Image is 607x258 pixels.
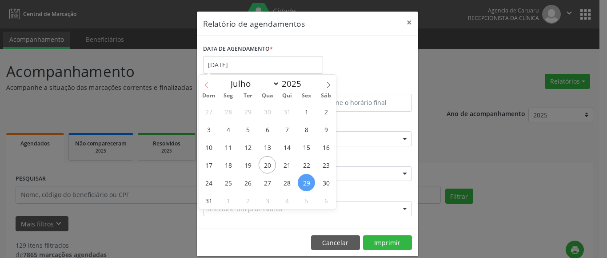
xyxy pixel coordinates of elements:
span: Agosto 27, 2025 [259,174,276,191]
span: Agosto 13, 2025 [259,138,276,156]
span: Agosto 16, 2025 [317,138,335,156]
span: Agosto 17, 2025 [200,156,217,173]
input: Year [280,78,309,89]
span: Agosto 10, 2025 [200,138,217,156]
span: Agosto 14, 2025 [278,138,296,156]
span: Agosto 18, 2025 [220,156,237,173]
span: Setembro 6, 2025 [317,192,335,209]
span: Agosto 7, 2025 [278,121,296,138]
span: Agosto 26, 2025 [239,174,256,191]
span: Dom [199,93,219,99]
button: Close [400,12,418,33]
span: Setembro 4, 2025 [278,192,296,209]
input: Selecione o horário final [310,94,412,112]
span: Agosto 6, 2025 [259,121,276,138]
h5: Relatório de agendamentos [203,18,305,29]
span: Agosto 24, 2025 [200,174,217,191]
span: Sex [297,93,316,99]
span: Agosto 1, 2025 [298,103,315,120]
label: DATA DE AGENDAMENTO [203,42,273,56]
span: Agosto 23, 2025 [317,156,335,173]
span: Agosto 29, 2025 [298,174,315,191]
span: Setembro 2, 2025 [239,192,256,209]
span: Julho 30, 2025 [259,103,276,120]
button: Cancelar [311,235,360,250]
span: Julho 28, 2025 [220,103,237,120]
span: Agosto 9, 2025 [317,121,335,138]
span: Setembro 3, 2025 [259,192,276,209]
span: Julho 31, 2025 [278,103,296,120]
select: Month [226,77,280,90]
button: Imprimir [363,235,412,250]
span: Agosto 8, 2025 [298,121,315,138]
span: Setembro 1, 2025 [220,192,237,209]
span: Julho 29, 2025 [239,103,256,120]
span: Qua [258,93,277,99]
span: Ter [238,93,258,99]
span: Agosto 22, 2025 [298,156,315,173]
span: Agosto 3, 2025 [200,121,217,138]
span: Agosto 19, 2025 [239,156,256,173]
span: Selecione um profissional [206,204,283,214]
span: Agosto 15, 2025 [298,138,315,156]
span: Qui [277,93,297,99]
span: Agosto 31, 2025 [200,192,217,209]
span: Agosto 2, 2025 [317,103,335,120]
span: Agosto 25, 2025 [220,174,237,191]
label: ATÉ [310,80,412,94]
span: Sáb [316,93,336,99]
span: Agosto 11, 2025 [220,138,237,156]
span: Seg [219,93,238,99]
span: Agosto 12, 2025 [239,138,256,156]
span: Agosto 5, 2025 [239,121,256,138]
span: Agosto 21, 2025 [278,156,296,173]
span: Julho 27, 2025 [200,103,217,120]
input: Selecione uma data ou intervalo [203,56,323,74]
span: Agosto 28, 2025 [278,174,296,191]
span: Agosto 4, 2025 [220,121,237,138]
span: Agosto 20, 2025 [259,156,276,173]
span: Setembro 5, 2025 [298,192,315,209]
span: Agosto 30, 2025 [317,174,335,191]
